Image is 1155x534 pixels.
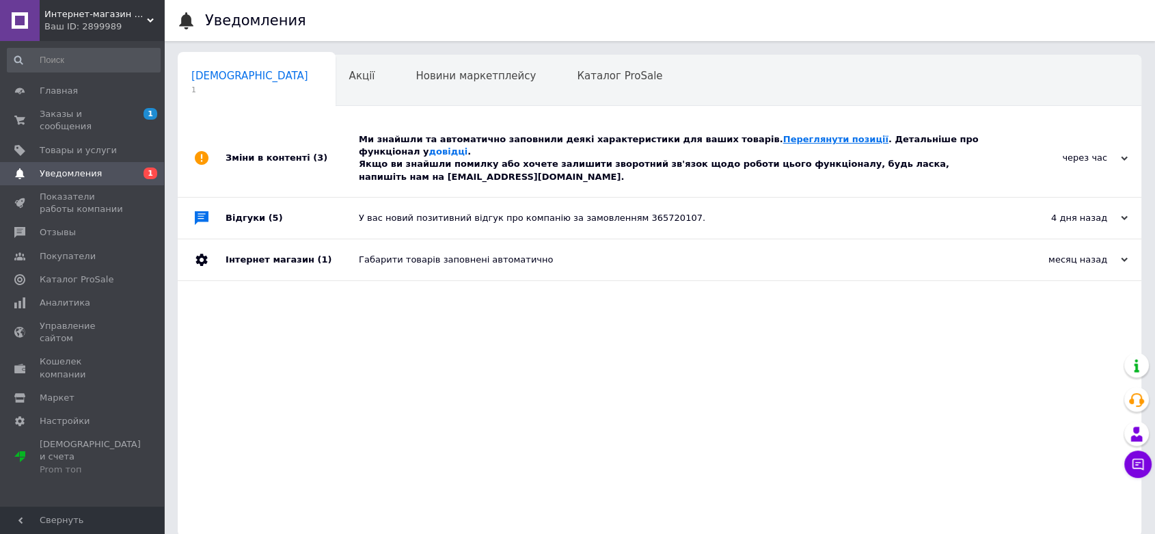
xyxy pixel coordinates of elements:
[40,144,117,157] span: Товары и услуги
[226,120,359,197] div: Зміни в контенті
[359,133,991,183] div: Ми знайшли та автоматично заповнили деякі характеристики для ваших товарів. . Детальніше про функ...
[40,273,113,286] span: Каталог ProSale
[991,212,1128,224] div: 4 дня назад
[359,254,991,266] div: Габарити товарів заповнені автоматично
[44,8,147,21] span: Интернет-магазин профилактически ортопедической обуви "Здоровые ножки"
[313,152,327,163] span: (3)
[40,250,96,263] span: Покупатели
[577,70,662,82] span: Каталог ProSale
[144,168,157,179] span: 1
[429,146,467,157] a: довідці
[226,239,359,280] div: Інтернет магазин
[40,438,141,476] span: [DEMOGRAPHIC_DATA] и счета
[40,297,90,309] span: Аналитика
[40,108,126,133] span: Заказы и сообщения
[991,254,1128,266] div: месяц назад
[416,70,536,82] span: Новини маркетплейсу
[991,152,1128,164] div: через час
[1124,451,1152,478] button: Чат с покупателем
[317,254,331,265] span: (1)
[191,85,308,95] span: 1
[226,198,359,239] div: Відгуки
[40,226,76,239] span: Отзывы
[349,70,375,82] span: Акції
[144,108,157,120] span: 1
[40,464,141,476] div: Prom топ
[205,12,306,29] h1: Уведомления
[269,213,283,223] span: (5)
[40,168,102,180] span: Уведомления
[44,21,164,33] div: Ваш ID: 2899989
[40,191,126,215] span: Показатели работы компании
[40,392,74,404] span: Маркет
[40,356,126,380] span: Кошелек компании
[40,85,78,97] span: Главная
[7,48,161,72] input: Поиск
[359,212,991,224] div: У вас новий позитивний відгук про компанію за замовленням 365720107.
[783,134,888,144] a: Переглянути позиції
[40,320,126,345] span: Управление сайтом
[40,415,90,427] span: Настройки
[191,70,308,82] span: [DEMOGRAPHIC_DATA]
